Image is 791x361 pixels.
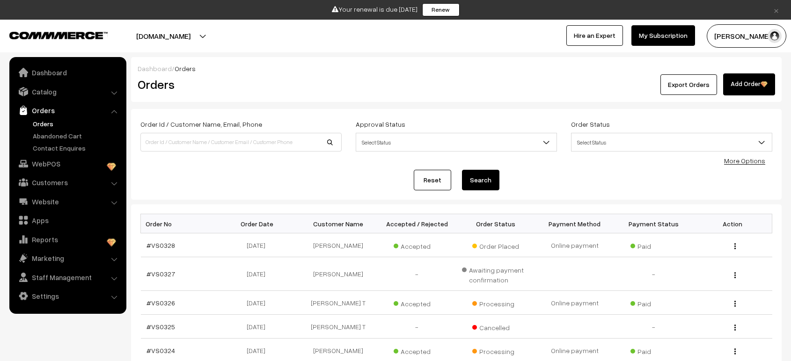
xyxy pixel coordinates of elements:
[571,134,772,151] span: Select Status
[614,257,693,291] td: -
[462,170,499,190] button: Search
[299,257,378,291] td: [PERSON_NAME]
[571,133,772,152] span: Select Status
[299,233,378,257] td: [PERSON_NAME]
[734,348,736,354] img: Menu
[146,270,175,278] a: #VS0327
[377,315,456,339] td: -
[356,133,557,152] span: Select Status
[299,214,378,233] th: Customer Name
[768,29,782,43] img: user
[3,3,788,16] div: Your renewal is due [DATE]
[138,64,775,73] div: /
[220,291,299,315] td: [DATE]
[30,119,123,129] a: Orders
[146,323,175,331] a: #VS0325
[734,243,736,249] img: Menu
[220,233,299,257] td: [DATE]
[377,214,456,233] th: Accepted / Rejected
[356,134,557,151] span: Select Status
[723,73,775,95] a: Add Order
[220,257,299,291] td: [DATE]
[141,214,220,233] th: Order No
[175,65,196,72] span: Orders
[462,263,530,285] span: Awaiting payment confirmation
[377,257,456,291] td: -
[707,24,786,48] button: [PERSON_NAME]
[12,174,123,191] a: Customers
[9,29,91,40] a: COMMMERCE
[571,119,610,129] label: Order Status
[614,214,693,233] th: Payment Status
[394,239,440,251] span: Accepted
[734,301,736,307] img: Menu
[422,3,460,16] a: Renew
[472,344,519,356] span: Processing
[12,83,123,100] a: Catalog
[140,119,262,129] label: Order Id / Customer Name, Email, Phone
[30,131,123,141] a: Abandoned Cart
[12,64,123,81] a: Dashboard
[9,32,108,39] img: COMMMERCE
[12,231,123,248] a: Reports
[138,77,341,92] h2: Orders
[394,296,440,309] span: Accepted
[299,291,378,315] td: [PERSON_NAME] T
[770,4,783,15] a: ×
[472,239,519,251] span: Order Placed
[299,315,378,339] td: [PERSON_NAME] T
[693,214,772,233] th: Action
[734,325,736,331] img: Menu
[30,143,123,153] a: Contact Enquires
[146,347,175,354] a: #VS0324
[614,315,693,339] td: -
[630,344,677,356] span: Paid
[12,102,123,119] a: Orders
[12,288,123,304] a: Settings
[140,133,342,152] input: Order Id / Customer Name / Customer Email / Customer Phone
[535,214,615,233] th: Payment Method
[456,214,535,233] th: Order Status
[12,155,123,172] a: WebPOS
[734,272,736,278] img: Menu
[630,296,677,309] span: Paid
[12,193,123,210] a: Website
[631,25,695,46] a: My Subscription
[472,320,519,332] span: Cancelled
[220,315,299,339] td: [DATE]
[12,250,123,267] a: Marketing
[138,65,172,72] a: Dashboard
[566,25,623,46] a: Hire an Expert
[414,170,451,190] a: Reset
[146,299,175,307] a: #VS0326
[724,157,765,165] a: More Options
[146,241,175,249] a: #VS0328
[103,24,223,48] button: [DOMAIN_NAME]
[220,214,299,233] th: Order Date
[535,233,615,257] td: Online payment
[12,212,123,229] a: Apps
[356,119,405,129] label: Approval Status
[660,74,717,95] button: Export Orders
[12,269,123,286] a: Staff Management
[472,296,519,309] span: Processing
[630,239,677,251] span: Paid
[394,344,440,356] span: Accepted
[535,291,615,315] td: Online payment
